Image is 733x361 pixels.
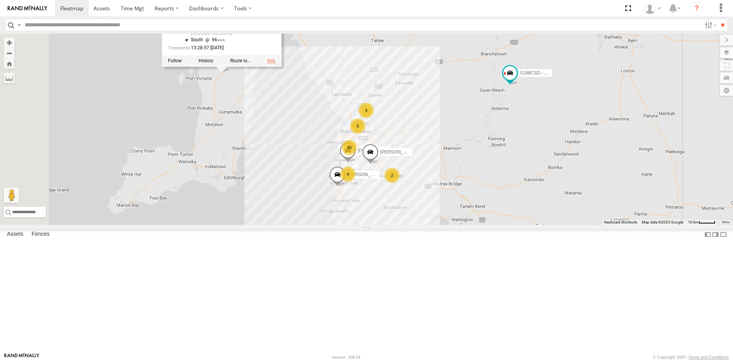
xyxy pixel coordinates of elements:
a: Visit our Website [4,353,39,361]
a: Terms (opens in new tab) [722,221,730,224]
button: Keyboard shortcuts [604,220,637,225]
label: View Asset History [199,58,213,63]
button: Map Scale: 10 km per 40 pixels [686,220,718,225]
a: Terms and Conditions [688,355,729,359]
label: Search Filter Options [702,19,718,31]
div: 2 [384,168,400,183]
button: Drag Pegman onto the map to open Street View [4,188,19,203]
div: Version: 308.01 [332,355,361,359]
label: Map Settings [720,85,733,96]
label: Hide Summary Table [720,229,727,240]
label: Dock Summary Table to the Left [704,229,712,240]
label: Route To Location [230,58,251,63]
span: [PERSON_NAME] [380,149,418,155]
div: 40 [342,140,357,155]
label: Measure [4,73,15,83]
span: [PERSON_NAME] [358,148,396,153]
button: Zoom out [4,48,15,58]
img: rand-logo.svg [8,6,47,11]
i: ? [691,2,703,15]
label: Dock Summary Table to the Right [712,229,719,240]
div: Peter Lu [641,3,664,14]
span: 96 [203,37,225,42]
div: Date/time of location update [168,45,260,50]
span: [PERSON_NAME] [347,172,385,177]
div: [GEOGRAPHIC_DATA] [191,31,260,36]
button: Zoom Home [4,58,15,69]
div: 4 [340,167,355,182]
span: 10 km [688,220,699,224]
label: Fences [28,229,53,240]
span: South [191,37,203,42]
label: Search Query [16,19,22,31]
div: 3 [358,103,374,118]
span: S168CSD - Fridge It Spaceship [520,70,584,76]
div: © Copyright 2025 - [653,355,729,359]
div: 5 [350,118,365,134]
label: Realtime tracking of Asset [168,58,182,63]
button: Zoom in [4,37,15,48]
span: Map data ©2025 Google [642,220,683,224]
label: Assets [3,229,27,240]
a: View Asset Details [267,58,275,63]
